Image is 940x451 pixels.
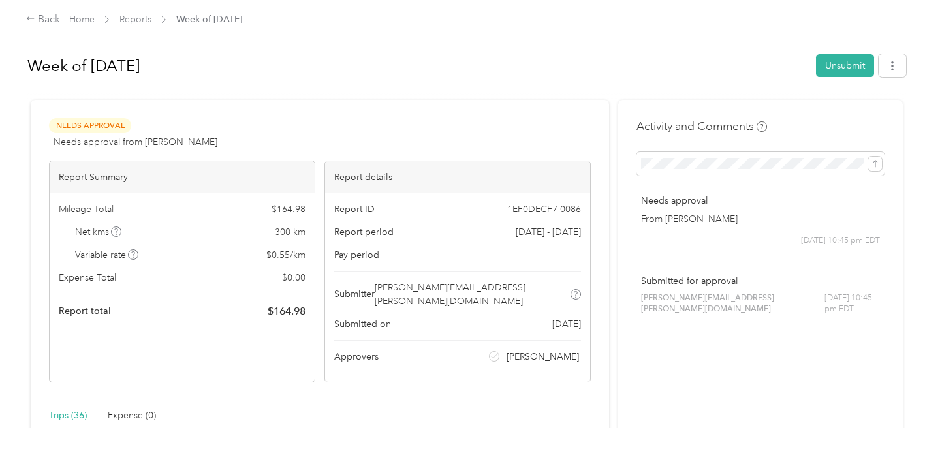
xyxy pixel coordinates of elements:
[334,248,379,262] span: Pay period
[334,225,394,239] span: Report period
[268,303,305,319] span: $ 164.98
[334,350,379,364] span: Approvers
[867,378,940,451] iframe: Everlance-gr Chat Button Frame
[325,161,590,193] div: Report details
[272,202,305,216] span: $ 164.98
[507,350,579,364] span: [PERSON_NAME]
[282,271,305,285] span: $ 0.00
[801,235,880,247] span: [DATE] 10:45 pm EDT
[75,225,122,239] span: Net kms
[334,202,375,216] span: Report ID
[636,118,767,134] h4: Activity and Comments
[75,248,139,262] span: Variable rate
[27,50,807,82] h1: Week of August 25 2025
[69,14,95,25] a: Home
[54,135,217,149] span: Needs approval from [PERSON_NAME]
[641,194,880,208] p: Needs approval
[49,409,87,423] div: Trips (36)
[266,248,305,262] span: $ 0.55 / km
[49,118,131,133] span: Needs Approval
[507,202,581,216] span: 1EF0DECF7-0086
[816,54,874,77] button: Unsubmit
[176,12,242,26] span: Week of [DATE]
[59,271,116,285] span: Expense Total
[552,317,581,331] span: [DATE]
[641,212,880,226] p: From [PERSON_NAME]
[108,409,156,423] div: Expense (0)
[334,317,391,331] span: Submitted on
[824,292,880,315] span: [DATE] 10:45 pm EDT
[375,281,569,308] span: [PERSON_NAME][EMAIL_ADDRESS][PERSON_NAME][DOMAIN_NAME]
[26,12,60,27] div: Back
[119,14,151,25] a: Reports
[334,287,375,301] span: Submitter
[59,304,111,318] span: Report total
[59,202,114,216] span: Mileage Total
[516,225,581,239] span: [DATE] - [DATE]
[641,292,824,315] span: [PERSON_NAME][EMAIL_ADDRESS][PERSON_NAME][DOMAIN_NAME]
[641,274,880,288] p: Submitted for approval
[275,225,305,239] span: 300 km
[50,161,315,193] div: Report Summary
